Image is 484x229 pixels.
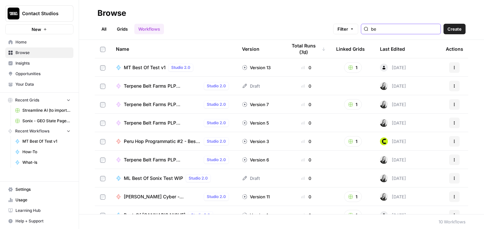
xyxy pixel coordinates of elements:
a: Learning Hub [5,205,73,216]
span: Studio 2.0 [171,65,190,71]
span: Your Data [15,81,70,87]
span: [PERSON_NAME] Cyber - Programmatic [124,193,201,200]
span: Studio 2.0 [207,83,226,89]
div: Version 13 [242,64,271,71]
a: Streamline AI (to import) - Streamline AI Import.csv [12,105,73,116]
span: New [32,26,41,33]
span: How-To [22,149,70,155]
div: [DATE] [380,137,406,145]
span: Studio 2.0 [207,157,226,163]
div: 0 [287,138,326,145]
div: Draft [242,83,260,89]
span: Create [447,26,462,32]
span: Insights [15,60,70,66]
span: Opportunities [15,71,70,77]
span: Terpene Belt Farms PLP Descriptions (Text Output) [124,157,201,163]
span: What-Is [22,159,70,165]
a: [PERSON_NAME] Cyber - ProgrammaticStudio 2.0 [116,193,231,201]
span: Studio 2.0 [191,212,210,218]
img: ioa2wpdmx8t19ywr585njsibr5hv [380,100,388,108]
a: Terpene Belt Farms PLP Descriptions (Text Output v2)Studio 2.0 [116,100,231,108]
img: ioa2wpdmx8t19ywr585njsibr5hv [380,82,388,90]
img: ioa2wpdmx8t19ywr585njsibr5hv [380,174,388,182]
span: MT Best Of Test v1 [124,64,166,71]
a: What-Is [12,157,73,168]
span: Studio 2.0 [207,138,226,144]
div: Actions [446,40,463,58]
img: ioa2wpdmx8t19ywr585njsibr5hv [380,156,388,164]
img: 560uyxydqsirns3nghsu4imy0j2c [380,137,388,145]
div: Version [242,40,259,58]
div: 0 [287,193,326,200]
button: 1 [344,62,362,73]
span: Browse [15,50,70,56]
div: [DATE] [380,64,406,72]
div: 10 Workflows [439,218,466,225]
span: Studio 2.0 [189,175,208,181]
div: Version 11 [242,193,270,200]
span: Terpene Belt Farms PLP Descriptions (Flexible Container Output) [124,83,201,89]
div: [DATE] [380,82,406,90]
span: Sonix - GEO State Pages Grid [22,118,70,124]
div: 0 [287,212,326,218]
div: [DATE] [380,100,406,108]
button: Filter [333,24,358,34]
img: ioa2wpdmx8t19ywr585njsibr5hv [380,193,388,201]
button: Create [444,24,466,34]
span: Streamline AI (to import) - Streamline AI Import.csv [22,107,70,113]
div: [DATE] [380,156,406,164]
button: Recent Grids [5,95,73,105]
div: Version 5 [242,120,269,126]
button: 1 [344,191,362,202]
div: 0 [287,120,326,126]
button: 1 [344,99,362,110]
a: Workflows [134,24,164,34]
span: Recent Workflows [15,128,49,134]
div: Version 1 [242,212,268,218]
button: New [5,24,73,34]
div: 0 [287,83,326,89]
a: Settings [5,184,73,195]
div: Browse [97,8,126,18]
div: Last Edited [380,40,405,58]
span: ML Best Of Sonix Test WIP [124,175,183,182]
a: Insights [5,58,73,69]
span: MT Best Of Test v1 [22,138,70,144]
button: 1 [344,136,362,147]
a: ML Best Of Sonix Test WIPStudio 2.0 [116,174,231,182]
a: Sonix - GEO State Pages Grid [12,116,73,126]
a: Terpene Belt Farms PLP Descriptions (Text Output)Studio 2.0 [116,156,231,164]
div: 0 [287,101,326,108]
a: Terpene Belt Farms PLP Descriptions (v1)Studio 2.0 [116,119,231,127]
a: MT Best Of Test v1 [12,136,73,147]
span: Learning Hub [15,208,70,214]
a: Peru Hop Programmatic #2 - Best Time to Visit XStudio 2.0 [116,137,231,145]
a: Your Data [5,79,73,90]
input: Search [371,26,438,32]
a: Home [5,37,73,47]
span: Studio 2.0 [207,194,226,200]
div: Version 3 [242,138,269,145]
div: Version 6 [242,157,269,163]
span: Filter [337,26,348,32]
a: Browse [5,47,73,58]
a: Best-Of [CANNABIS NICHE]Studio 2.0 [116,211,231,219]
button: Workspace: Contact Studios [5,5,73,22]
div: [DATE] [380,174,406,182]
span: Terpene Belt Farms PLP Descriptions (v1) [124,120,201,126]
div: [DATE] [380,119,406,127]
div: [DATE] [380,211,406,219]
a: Terpene Belt Farms PLP Descriptions (Flexible Container Output)Studio 2.0 [116,82,231,90]
a: All [97,24,110,34]
a: Usage [5,195,73,205]
span: Studio 2.0 [207,120,226,126]
span: Terpene Belt Farms PLP Descriptions (Text Output v2) [124,101,201,108]
span: Home [15,39,70,45]
a: MT Best Of Test v1Studio 2.0 [116,64,231,72]
span: Best-Of [CANNABIS NICHE] [124,212,185,218]
button: Help + Support [5,216,73,226]
span: Usage [15,197,70,203]
span: Studio 2.0 [207,101,226,107]
span: Help + Support [15,218,70,224]
a: Opportunities [5,69,73,79]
